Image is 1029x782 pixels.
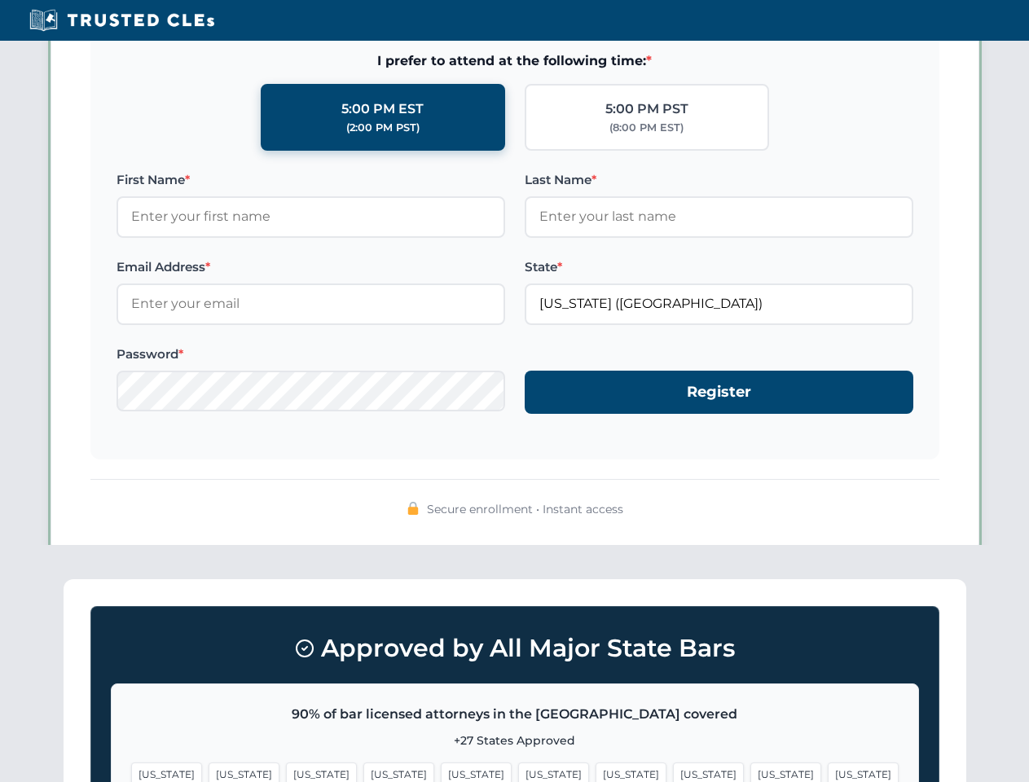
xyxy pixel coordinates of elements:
[525,371,913,414] button: Register
[24,8,219,33] img: Trusted CLEs
[525,283,913,324] input: Florida (FL)
[117,51,913,72] span: I prefer to attend at the following time:
[609,120,684,136] div: (8:00 PM EST)
[117,170,505,190] label: First Name
[131,704,899,725] p: 90% of bar licensed attorneys in the [GEOGRAPHIC_DATA] covered
[346,120,420,136] div: (2:00 PM PST)
[605,99,688,120] div: 5:00 PM PST
[131,731,899,749] p: +27 States Approved
[427,500,623,518] span: Secure enrollment • Instant access
[407,502,420,515] img: 🔒
[341,99,424,120] div: 5:00 PM EST
[525,196,913,237] input: Enter your last name
[117,283,505,324] input: Enter your email
[117,257,505,277] label: Email Address
[525,170,913,190] label: Last Name
[525,257,913,277] label: State
[111,626,919,670] h3: Approved by All Major State Bars
[117,196,505,237] input: Enter your first name
[117,345,505,364] label: Password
